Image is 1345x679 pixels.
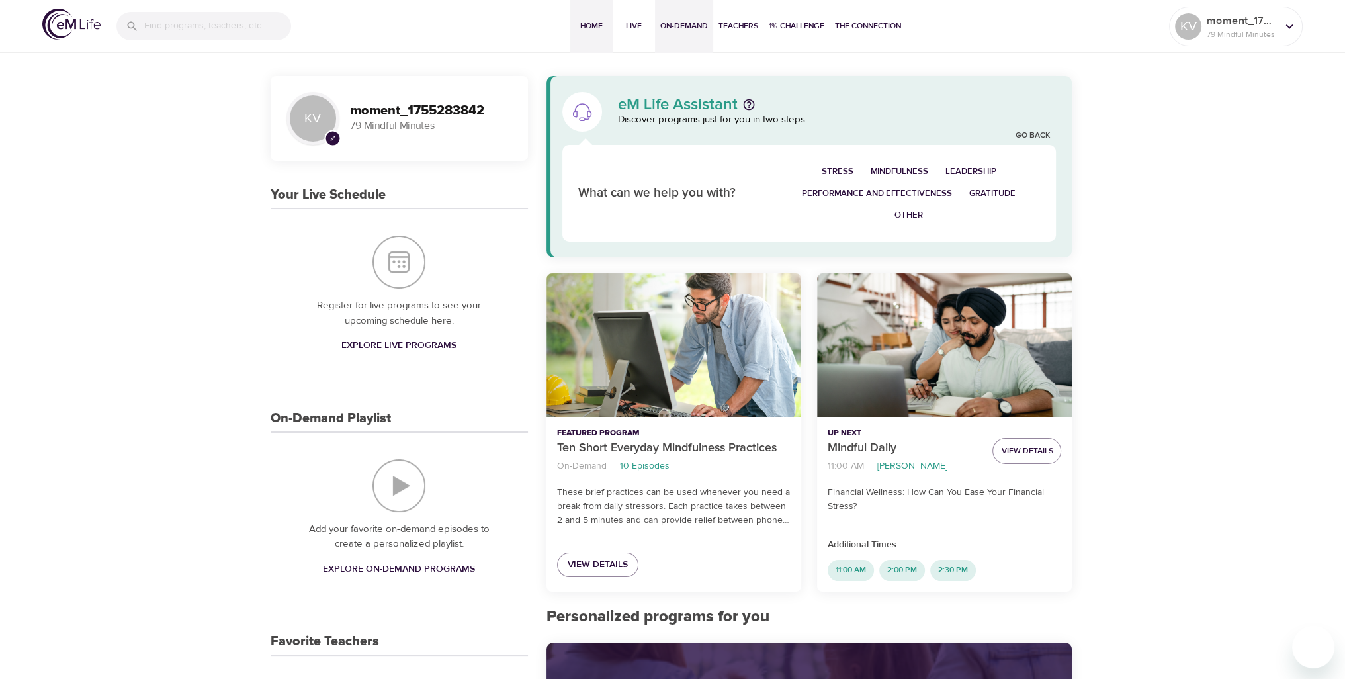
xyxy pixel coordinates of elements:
[557,486,791,527] p: These brief practices can be used whenever you need a break from daily stressors. Each practice t...
[886,204,932,226] button: Other
[372,236,425,289] img: Your Live Schedule
[576,19,607,33] span: Home
[1015,130,1049,142] a: Go Back
[822,164,853,179] span: Stress
[372,459,425,512] img: On-Demand Playlist
[937,161,1005,183] button: Leadership
[828,565,874,576] span: 11:00 AM
[546,608,1072,627] h2: Personalized programs for you
[318,557,480,582] a: Explore On-Demand Programs
[835,19,901,33] span: The Connection
[42,9,101,40] img: logo
[879,560,925,581] div: 2:00 PM
[828,560,874,581] div: 11:00 AM
[323,561,475,578] span: Explore On-Demand Programs
[992,438,1061,464] button: View Details
[793,183,961,204] button: Performance and Effectiveness
[961,183,1024,204] button: Gratitude
[557,428,791,439] p: Featured Program
[828,428,982,439] p: Up Next
[660,19,708,33] span: On-Demand
[557,459,607,473] p: On-Demand
[618,19,650,33] span: Live
[557,457,791,475] nav: breadcrumb
[1175,13,1201,40] div: KV
[297,522,501,552] p: Add your favorite on-demand episodes to create a personalized playlist.
[879,565,925,576] span: 2:00 PM
[350,103,512,118] h3: moment_1755283842
[286,92,339,145] div: KV
[877,459,947,473] p: [PERSON_NAME]
[1292,626,1334,668] iframe: Button to launch messaging window
[769,19,824,33] span: 1% Challenge
[618,113,1057,128] p: Discover programs just for you in two steps
[894,208,923,223] span: Other
[620,459,670,473] p: 10 Episodes
[612,457,615,475] li: ·
[557,439,791,457] p: Ten Short Everyday Mindfulness Practices
[271,634,379,649] h3: Favorite Teachers
[930,565,976,576] span: 2:30 PM
[828,486,1061,514] p: Financial Wellness: How Can You Ease Your Financial Stress?
[817,273,1072,417] button: Mindful Daily
[802,186,952,201] span: Performance and Effectiveness
[828,457,982,475] nav: breadcrumb
[1207,13,1277,28] p: moment_1755283842
[869,457,872,475] li: ·
[828,538,1061,552] p: Additional Times
[557,553,638,577] a: View Details
[578,184,761,203] p: What can we help you with?
[546,273,801,417] button: Ten Short Everyday Mindfulness Practices
[813,161,862,183] button: Stress
[828,439,982,457] p: Mindful Daily
[297,298,501,328] p: Register for live programs to see your upcoming schedule here.
[871,164,928,179] span: Mindfulness
[828,459,864,473] p: 11:00 AM
[1207,28,1277,40] p: 79 Mindful Minutes
[718,19,758,33] span: Teachers
[618,97,738,113] p: eM Life Assistant
[568,557,628,573] span: View Details
[1001,444,1053,458] span: View Details
[945,164,996,179] span: Leadership
[271,187,386,203] h3: Your Live Schedule
[341,338,456,354] span: Explore Live Programs
[271,411,391,426] h3: On-Demand Playlist
[930,560,976,581] div: 2:30 PM
[969,186,1016,201] span: Gratitude
[572,101,593,122] img: eM Life Assistant
[350,118,512,134] p: 79 Mindful Minutes
[144,12,291,40] input: Find programs, teachers, etc...
[862,161,937,183] button: Mindfulness
[336,334,462,358] a: Explore Live Programs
